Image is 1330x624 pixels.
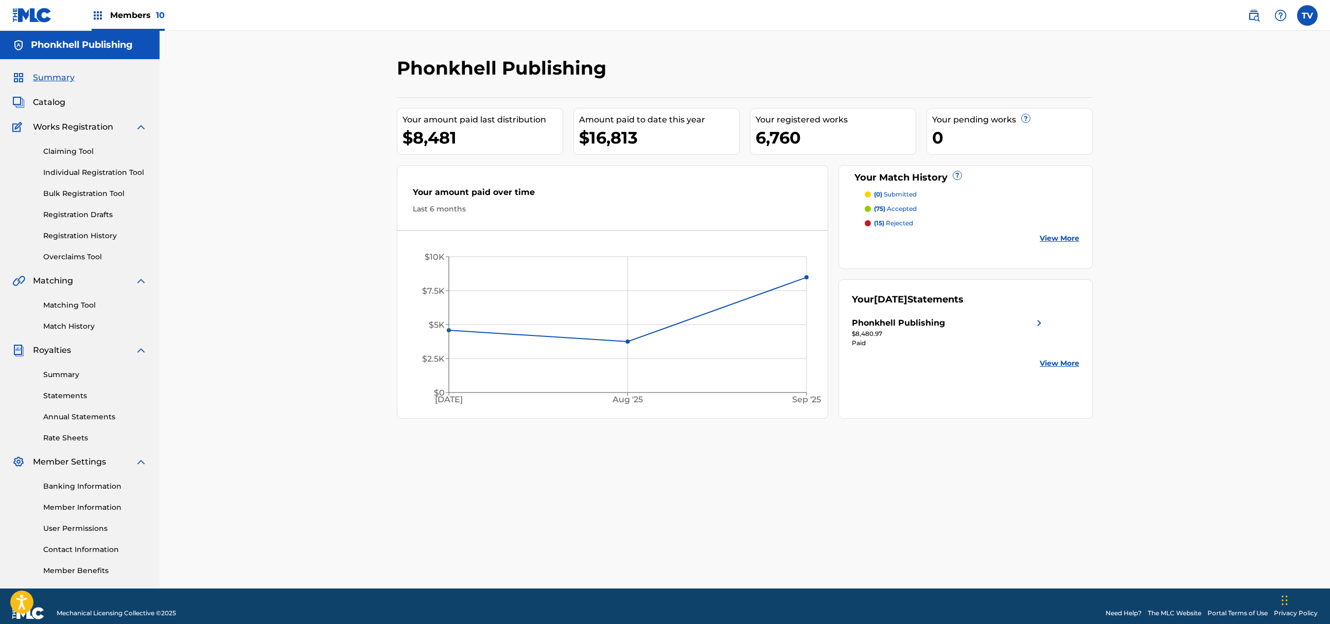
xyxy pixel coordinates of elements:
[43,300,147,311] a: Matching Tool
[422,354,445,364] tspan: $2.5K
[435,395,463,404] tspan: [DATE]
[43,252,147,262] a: Overclaims Tool
[57,609,176,618] span: Mechanical Licensing Collective © 2025
[1248,9,1260,22] img: search
[12,456,25,468] img: Member Settings
[1270,5,1291,26] div: Help
[874,205,885,212] span: (75)
[43,146,147,157] a: Claiming Tool
[135,275,147,287] img: expand
[43,481,147,492] a: Banking Information
[874,190,882,198] span: (0)
[12,72,25,84] img: Summary
[12,121,26,133] img: Works Registration
[43,433,147,443] a: Rate Sheets
[1040,233,1079,244] a: View More
[852,317,945,329] div: Phonkhell Publishing
[852,329,1045,338] div: $8,480.97
[1033,317,1045,329] img: right chevron icon
[402,126,563,149] div: $8,481
[874,204,917,213] p: accepted
[874,219,913,228] p: rejected
[43,209,147,220] a: Registration Drafts
[12,275,25,287] img: Matching
[932,126,1092,149] div: 0
[874,219,884,227] span: (15)
[33,121,113,133] span: Works Registration
[156,10,165,20] span: 10
[43,544,147,555] a: Contact Information
[1148,609,1201,618] a: The MLC Website
[43,523,147,534] a: User Permissions
[12,39,25,51] img: Accounts
[12,96,65,109] a: CatalogCatalog
[43,412,147,422] a: Annual Statements
[612,395,643,404] tspan: Aug '25
[12,344,25,356] img: Royalties
[865,219,1080,228] a: (15) rejected
[1282,585,1288,616] div: Ziehen
[110,9,165,21] span: Members
[33,72,75,84] span: Summary
[43,502,147,513] a: Member Information
[402,114,563,126] div: Your amount paid last distribution
[12,72,75,84] a: SummarySummary
[33,456,106,468] span: Member Settings
[579,114,739,126] div: Amount paid to date this year
[429,320,445,330] tspan: $5K
[135,344,147,356] img: expand
[12,8,52,23] img: MLC Logo
[43,565,147,576] a: Member Benefits
[865,190,1080,199] a: (0) submitted
[756,114,916,126] div: Your registered works
[1274,609,1318,618] a: Privacy Policy
[422,286,445,296] tspan: $7.5K
[932,114,1092,126] div: Your pending works
[135,456,147,468] img: expand
[865,204,1080,213] a: (75) accepted
[756,126,916,149] div: 6,760
[1040,358,1079,369] a: View More
[792,395,821,404] tspan: Sep '25
[1274,9,1287,22] img: help
[33,344,71,356] span: Royalties
[397,57,611,80] h2: Phonkhell Publishing
[874,190,917,199] p: submitted
[579,126,739,149] div: $16,813
[1297,5,1318,26] div: User Menu
[33,96,65,109] span: Catalog
[43,321,147,332] a: Match History
[43,369,147,380] a: Summary
[1207,609,1268,618] a: Portal Terms of Use
[1279,575,1330,624] iframe: Chat Widget
[874,294,907,305] span: [DATE]
[413,204,812,215] div: Last 6 months
[425,252,445,262] tspan: $10K
[43,188,147,199] a: Bulk Registration Tool
[852,171,1080,185] div: Your Match History
[43,167,147,178] a: Individual Registration Tool
[852,317,1045,348] a: Phonkhell Publishingright chevron icon$8,480.97Paid
[1279,575,1330,624] div: Chat-Widget
[43,390,147,401] a: Statements
[852,293,964,307] div: Your Statements
[135,121,147,133] img: expand
[434,388,445,398] tspan: $0
[33,275,73,287] span: Matching
[852,338,1045,348] div: Paid
[413,186,812,204] div: Your amount paid over time
[31,39,133,51] h5: Phonkhell Publishing
[92,9,104,22] img: Top Rightsholders
[1106,609,1142,618] a: Need Help?
[953,171,961,180] span: ?
[43,230,147,241] a: Registration History
[1022,114,1030,122] span: ?
[1244,5,1264,26] a: Public Search
[1301,433,1330,515] iframe: Resource Center
[12,96,25,109] img: Catalog
[12,607,44,619] img: logo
